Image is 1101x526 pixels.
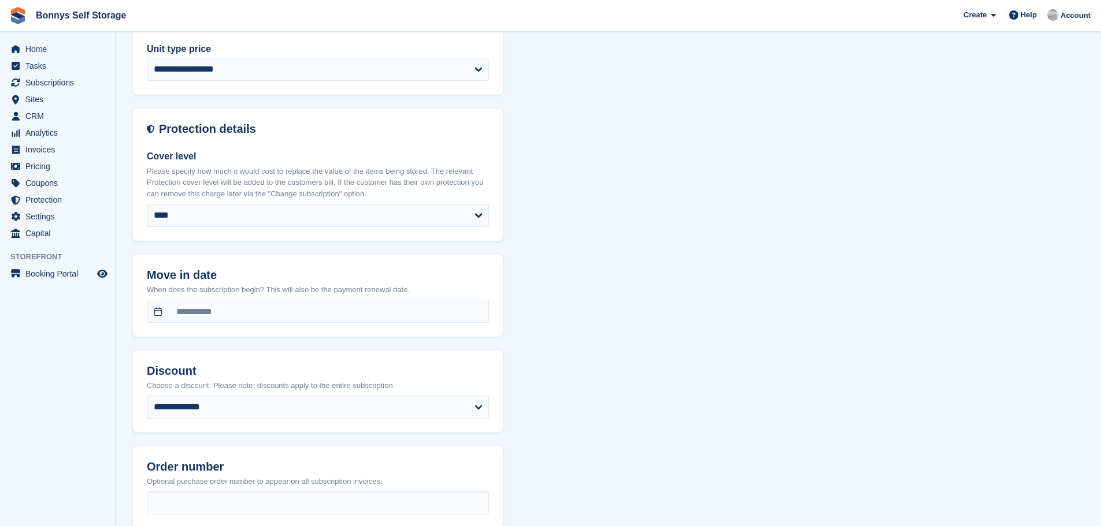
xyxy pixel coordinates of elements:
h2: Discount [147,364,489,378]
p: Optional purchase order number to appear on all subscription invoices. [147,476,489,487]
img: stora-icon-8386f47178a22dfd0bd8f6a31ec36ba5ce8667c1dd55bd0f319d3a0aa187defe.svg [9,7,27,24]
a: menu [6,125,109,141]
h2: Protection details [159,122,489,136]
a: menu [6,58,109,74]
span: Pricing [25,158,95,174]
span: Protection [25,192,95,208]
a: Preview store [95,267,109,281]
img: James Bonny [1047,9,1059,21]
p: Choose a discount. Please note: discounts apply to the entire subscription. [147,380,489,391]
a: menu [6,158,109,174]
span: Invoices [25,141,95,158]
span: Analytics [25,125,95,141]
p: When does the subscription begin? This will also be the payment renewal date. [147,284,489,296]
span: Capital [25,225,95,241]
span: Sites [25,91,95,107]
p: Please specify how much it would cost to replace the value of the items being stored. The relevan... [147,166,489,200]
span: Booking Portal [25,266,95,282]
a: menu [6,74,109,91]
a: menu [6,225,109,241]
a: menu [6,175,109,191]
label: Unit type price [147,42,489,56]
span: Account [1061,10,1091,21]
span: CRM [25,108,95,124]
span: Settings [25,208,95,225]
h2: Move in date [147,268,489,282]
span: Tasks [25,58,95,74]
span: Help [1021,9,1037,21]
a: menu [6,192,109,208]
span: Home [25,41,95,57]
span: Subscriptions [25,74,95,91]
span: Create [963,9,987,21]
h2: Order number [147,460,489,473]
a: Bonnys Self Storage [31,6,131,25]
span: Coupons [25,175,95,191]
span: Storefront [10,251,115,263]
img: insurance-details-icon-731ffda60807649b61249b889ba3c5e2b5c27d34e2e1fb37a309f0fde93ff34a.svg [147,122,154,136]
a: menu [6,141,109,158]
a: menu [6,108,109,124]
a: menu [6,91,109,107]
label: Cover level [147,150,489,163]
a: menu [6,208,109,225]
a: menu [6,266,109,282]
a: menu [6,41,109,57]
